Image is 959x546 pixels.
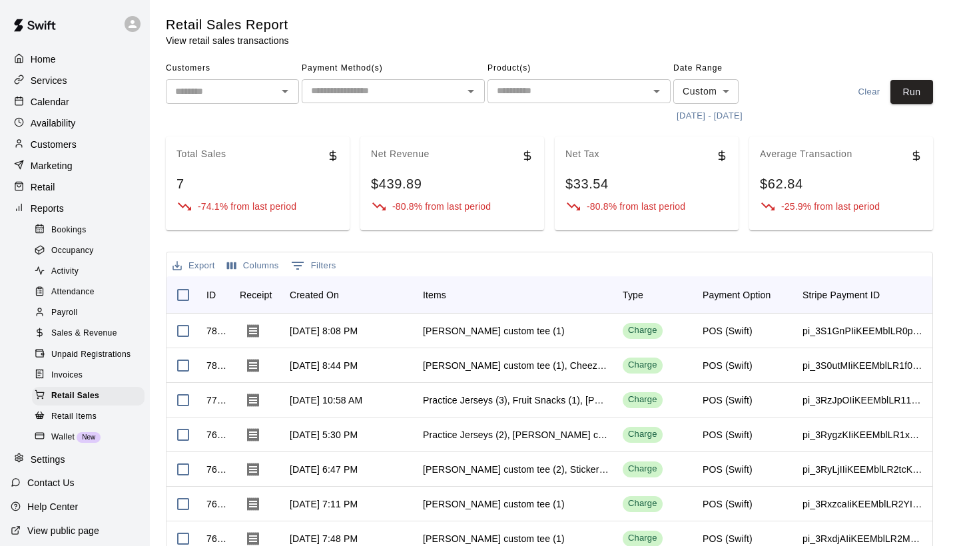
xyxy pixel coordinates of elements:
p: -80.8% from last period [392,200,491,213]
p: -74.1% from last period [198,200,296,213]
div: Retail Sales [32,387,145,406]
a: Services [11,71,139,91]
span: Invoices [51,369,83,382]
div: POS (Swift) [703,532,753,545]
div: Unpaid Registrations [32,346,145,364]
div: Created On [283,276,416,314]
div: Marucci custom tee (1) [423,324,565,338]
p: Settings [31,453,65,466]
span: Occupancy [51,244,94,258]
div: pi_3RyLjIIiKEEMblLR2tcKijEw [802,463,922,476]
div: Charge [628,497,657,510]
a: WalletNew [32,427,150,447]
p: -25.9% from last period [781,200,880,213]
div: Aug 18, 2025 at 7:48 PM [290,532,358,545]
a: Unpaid Registrations [32,344,150,365]
div: Payment Option [703,276,771,314]
p: Marketing [31,159,73,172]
button: [DATE] - [DATE] [673,106,746,127]
span: Bookings [51,224,87,237]
div: Marucci custom tee (1) [423,497,565,511]
div: POS (Swift) [703,359,753,372]
span: Product(s) [487,58,671,79]
p: Calendar [31,95,69,109]
div: 768864 [206,428,226,441]
a: Bookings [32,220,150,240]
a: Occupancy [32,240,150,261]
div: $62.84 [760,175,922,193]
div: Aug 23, 2025 at 10:58 AM [290,394,362,407]
button: Download Receipt [240,387,266,413]
div: 7 [176,175,339,193]
button: Open [647,82,666,101]
div: Custom [673,79,739,104]
div: pi_3S0utMIiKEEMblLR1f0RIOA2 [802,359,922,372]
button: Download Receipt [240,318,266,344]
button: Open [276,82,294,101]
div: 771529 [206,394,226,407]
p: -80.8% from last period [587,200,685,213]
p: Availability [31,117,76,130]
div: Charge [628,394,657,406]
button: Export [169,256,218,276]
div: POS (Swift) [703,428,753,441]
button: Download Receipt [240,491,266,517]
div: POS (Swift) [703,394,753,407]
span: New [77,433,101,441]
a: Marketing [11,156,139,176]
div: pi_3RxdjAIiKEEMblLR2MnJgoGg [802,532,922,545]
div: ID [206,276,216,314]
div: Sales & Revenue [32,324,145,343]
div: Availability [11,113,139,133]
span: Activity [51,265,79,278]
button: Show filters [288,255,340,276]
span: Sales & Revenue [51,327,117,340]
a: Home [11,49,139,69]
div: Attendance [32,283,145,302]
span: Retail Sales [51,390,99,403]
span: Payment Method(s) [302,58,485,79]
div: Payroll [32,304,145,322]
div: 780085 [206,359,226,372]
p: Average Transaction [760,147,852,161]
p: Retail [31,180,55,194]
div: Marucci custom tee (1) [423,532,565,545]
div: pi_3S1GnPIiKEEMblLR0ppHuS3h [802,324,922,338]
span: Attendance [51,286,95,299]
span: Retail Items [51,410,97,423]
div: Customers [11,135,139,154]
div: Items [416,276,616,314]
button: Open [462,82,480,101]
div: POS (Swift) [703,497,753,511]
div: Charge [628,324,657,337]
a: Attendance [32,282,150,303]
a: Retail [11,177,139,197]
div: pi_3RxzcaIiKEEMblLR2YIS8XEW [802,497,922,511]
button: Select columns [224,256,282,276]
a: Sales & Revenue [32,324,150,344]
div: Receipt [233,276,283,314]
div: 765331 [206,497,226,511]
div: Marucci custom tee (2), Sticker (1), Marucci Red/Black Hat (1) [423,463,609,476]
div: Created On [290,276,339,314]
span: Customers [166,58,299,79]
div: Settings [11,449,139,469]
p: Help Center [27,500,78,513]
div: POS (Swift) [703,463,753,476]
button: Clear [848,80,890,105]
div: POS (Swift) [703,324,753,338]
div: Charge [628,359,657,372]
div: Charge [628,428,657,441]
div: Payment Option [696,276,796,314]
div: 763303 [206,532,226,545]
button: Run [890,80,933,105]
button: Download Receipt [240,421,266,448]
div: $439.89 [371,175,533,193]
button: Download Receipt [240,456,266,483]
p: Contact Us [27,476,75,489]
div: Practice Jerseys (2), Marucci custom tee (1) [423,428,609,441]
div: Retail Items [32,408,145,426]
div: Stripe Payment ID [802,276,880,314]
div: 767259 [206,463,226,476]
